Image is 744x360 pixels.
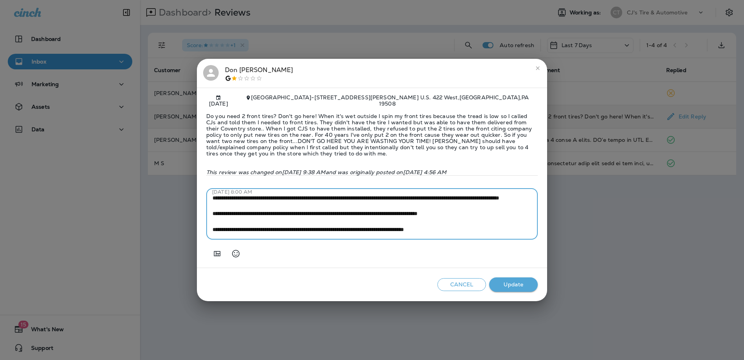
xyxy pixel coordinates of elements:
p: This review was changed on [DATE] 9:38 AM [206,169,538,175]
span: [GEOGRAPHIC_DATA] - [STREET_ADDRESS][PERSON_NAME] U.S. 422 West , [GEOGRAPHIC_DATA] , PA 19508 [251,94,529,108]
button: Select an emoji [228,246,244,261]
div: Don [PERSON_NAME] [225,65,293,81]
button: close [532,62,544,74]
button: Add in a premade template [209,246,225,261]
button: Cancel [437,278,486,291]
button: Update [489,277,538,292]
span: [DATE] [206,94,231,107]
span: Do you need 2 front tires? Don't go here! When it's wet outside I spin my front tires because the... [206,107,538,163]
span: and was originally posted on [DATE] 4:56 AM [326,169,447,176]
